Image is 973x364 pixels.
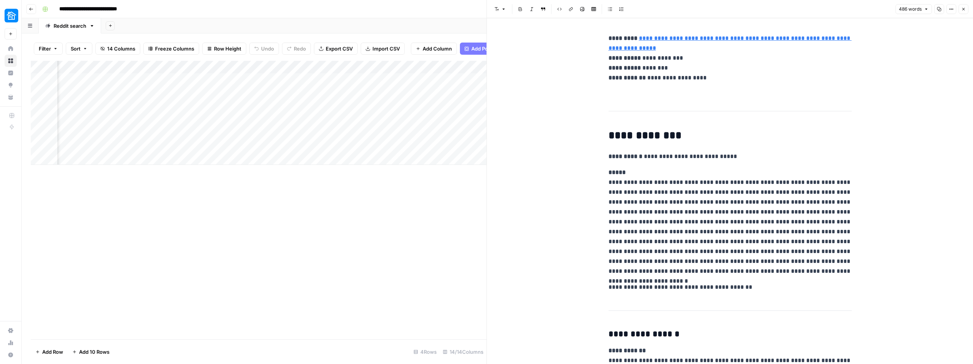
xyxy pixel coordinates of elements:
button: Sort [66,43,92,55]
a: Usage [5,337,17,349]
span: Undo [261,45,274,52]
span: Add Row [42,348,63,356]
a: Insights [5,67,17,79]
button: Add Row [31,346,68,358]
span: Filter [39,45,51,52]
span: Export CSV [326,45,353,52]
span: Add Column [423,45,452,52]
span: Add 10 Rows [79,348,109,356]
button: Freeze Columns [143,43,199,55]
div: 4 Rows [410,346,440,358]
span: 486 words [899,6,922,13]
div: 14/14 Columns [440,346,486,358]
a: Opportunities [5,79,17,91]
span: Sort [71,45,81,52]
a: Your Data [5,91,17,103]
a: Settings [5,324,17,337]
button: Add Power Agent [460,43,517,55]
div: Reddit search [54,22,86,30]
button: Add Column [411,43,457,55]
button: Add 10 Rows [68,346,114,358]
span: Add Power Agent [471,45,513,52]
img: Neighbor Logo [5,9,18,22]
a: Home [5,43,17,55]
button: Export CSV [314,43,358,55]
a: Browse [5,55,17,67]
span: Freeze Columns [155,45,194,52]
button: Workspace: Neighbor [5,6,17,25]
button: Row Height [202,43,246,55]
button: Import CSV [361,43,405,55]
button: Redo [282,43,311,55]
span: 14 Columns [107,45,135,52]
button: 14 Columns [95,43,140,55]
button: Filter [34,43,63,55]
span: Row Height [214,45,241,52]
a: Reddit search [39,18,101,33]
span: Import CSV [372,45,400,52]
button: Undo [249,43,279,55]
span: Redo [294,45,306,52]
button: Help + Support [5,349,17,361]
button: 486 words [895,4,932,14]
